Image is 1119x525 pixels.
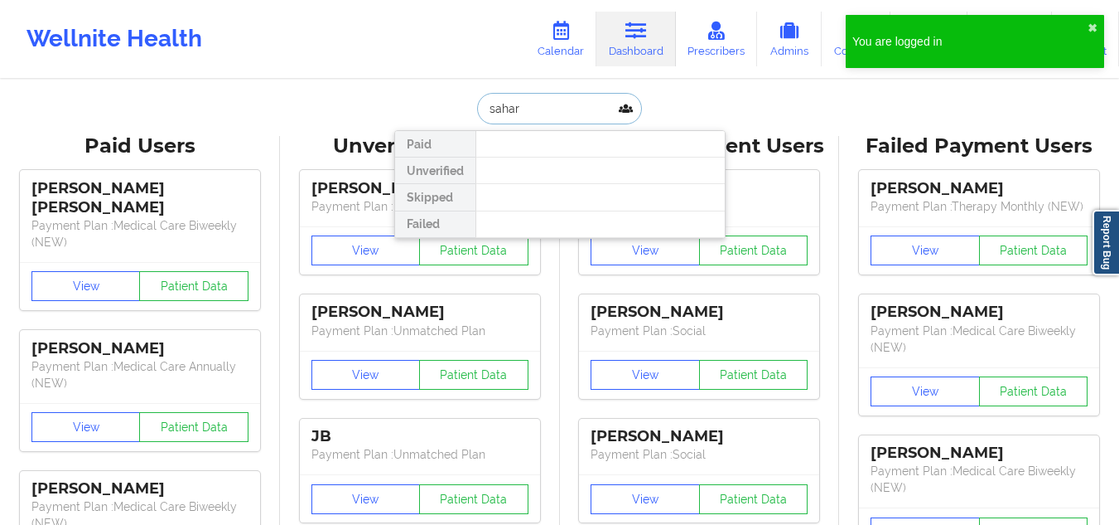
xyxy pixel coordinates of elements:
a: Admins [757,12,822,66]
div: [PERSON_NAME] [591,303,808,322]
div: [PERSON_NAME] [31,339,248,358]
button: Patient Data [979,236,1088,265]
button: View [311,484,421,514]
div: [PERSON_NAME] [311,179,528,198]
p: Payment Plan : Social [591,446,808,463]
button: Patient Data [699,360,808,390]
button: Patient Data [419,360,528,390]
div: Failed Payment Users [851,134,1107,159]
a: Dashboard [596,12,676,66]
div: Skipped [395,184,475,211]
button: Patient Data [419,484,528,514]
button: View [31,271,141,301]
div: [PERSON_NAME] [591,427,808,446]
button: close [1088,22,1097,35]
button: Patient Data [139,412,248,442]
a: Calendar [525,12,596,66]
button: View [591,484,700,514]
p: Payment Plan : Medical Care Biweekly (NEW) [871,323,1088,356]
div: [PERSON_NAME] [871,303,1088,322]
div: [PERSON_NAME] [31,479,248,498]
button: View [31,412,141,442]
p: Payment Plan : Unmatched Plan [311,323,528,339]
a: Prescribers [676,12,758,66]
button: Patient Data [699,484,808,514]
div: Unverified Users [292,134,548,159]
button: View [591,360,700,390]
div: [PERSON_NAME] [311,303,528,322]
div: Paid [395,131,475,158]
p: Payment Plan : Unmatched Plan [311,446,528,463]
button: View [591,236,700,265]
div: You are logged in [852,33,1088,50]
button: View [311,360,421,390]
button: View [871,236,980,265]
p: Payment Plan : Medical Care Biweekly (NEW) [871,463,1088,496]
p: Payment Plan : Unmatched Plan [311,198,528,215]
p: Payment Plan : Social [591,323,808,339]
div: Failed [395,211,475,238]
div: [PERSON_NAME] [871,444,1088,463]
div: [PERSON_NAME] [871,179,1088,198]
div: JB [311,427,528,446]
div: Paid Users [12,134,268,159]
a: Coaches [822,12,890,66]
button: View [871,377,980,406]
p: Payment Plan : Medical Care Biweekly (NEW) [31,217,248,250]
button: Patient Data [699,236,808,265]
button: Patient Data [979,377,1088,406]
button: View [311,236,421,265]
a: Report Bug [1092,210,1119,275]
p: Payment Plan : Therapy Monthly (NEW) [871,198,1088,215]
div: Unverified [395,158,475,184]
p: Payment Plan : Medical Care Annually (NEW) [31,358,248,391]
div: [PERSON_NAME] [PERSON_NAME] [31,179,248,217]
button: Patient Data [139,271,248,301]
button: Patient Data [419,236,528,265]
